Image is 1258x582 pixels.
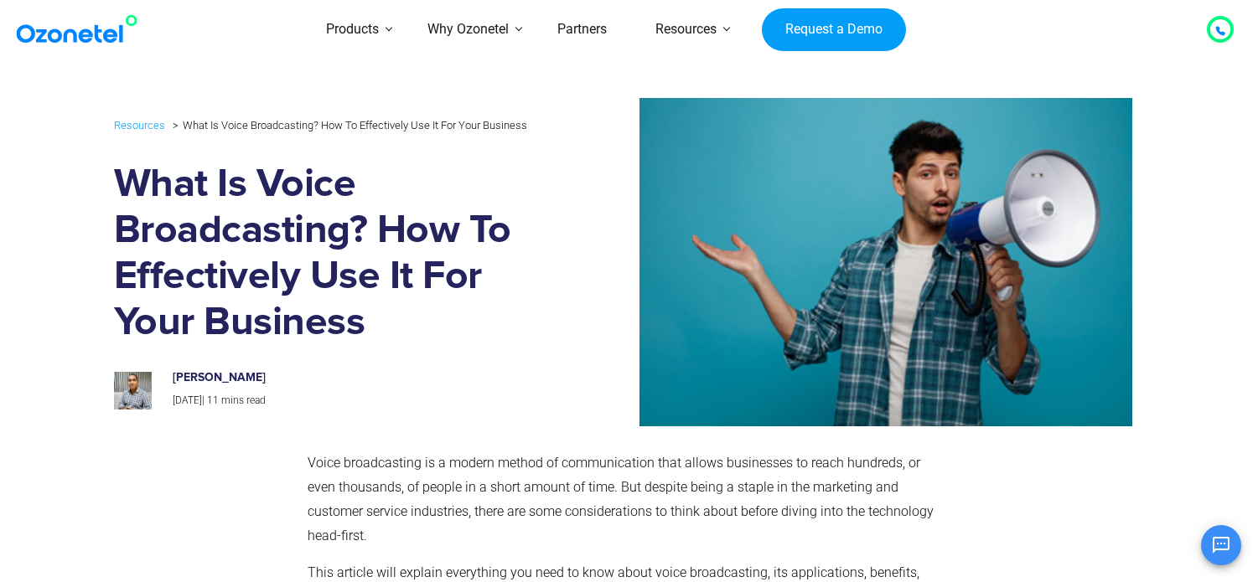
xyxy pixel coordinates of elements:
[221,394,266,406] span: mins read
[308,451,944,548] p: Voice broadcasting is a modern method of communication that allows businesses to reach hundreds, ...
[1201,525,1241,565] button: Open chat
[762,8,905,52] a: Request a Demo
[168,115,527,136] li: What Is Voice Broadcasting? How To Effectively Use It For Your Business
[173,371,526,385] h6: [PERSON_NAME]
[114,116,165,135] a: Resources
[114,372,152,409] img: prashanth-kancherla_avatar-200x200.jpeg
[173,394,202,406] span: [DATE]
[114,162,544,346] h1: What Is Voice Broadcasting? How To Effectively Use It For Your Business
[173,392,526,410] p: |
[207,394,219,406] span: 11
